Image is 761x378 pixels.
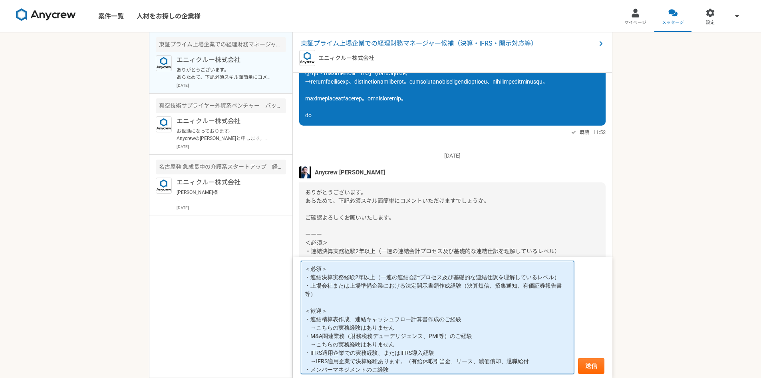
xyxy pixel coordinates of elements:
[662,20,684,26] span: メッセージ
[177,116,275,126] p: エニィクルー株式会社
[177,82,286,88] p: [DATE]
[578,358,604,374] button: 送信
[156,55,172,71] img: logo_text_blue_01.png
[305,189,574,313] span: ありがとうございます。 あらためて、下記必須スキル面簡単にコメントいただけますでしょうか。 ご確認よろしくお願いいたします。 ーーー ＜必須＞ ・連結決算実務経験2年以上（一連の連結会計プロセス...
[156,37,286,52] div: 東証プライム上場企業での経理財務マネージャー候補（決算・IFRS・開示対応等）
[315,168,385,177] span: Anycrew [PERSON_NAME]
[301,261,574,374] textarea: ＜必須＞ ・連結決算実務経験2年以上（一連の連結会計プロセス及び基礎的な連結仕訳を理解しているレベル） ・上場会社または上場準備企業における法定開示書類作成経験（決算短信、招集通知、有価証券報告...
[156,178,172,194] img: logo_text_blue_01.png
[156,160,286,174] div: 名古屋発 急成長中の介護系スタートアップ 経理業務のサポート（出社あり）
[16,8,76,21] img: 8DqYSo04kwAAAAASUVORK5CYII=
[177,205,286,211] p: [DATE]
[177,128,275,142] p: お世話になっております。 Anycrewの[PERSON_NAME]と申します。 ご経歴を拝見させていただき、お声がけさせていただきましたが、こちらの案件の応募はいかがでしょうか。 必須スキル面...
[299,152,606,160] p: [DATE]
[177,55,275,65] p: エニィクルー株式会社
[580,128,589,137] span: 既読
[177,144,286,150] p: [DATE]
[156,98,286,113] div: 真空技術サプライヤー外資系ベンチャー バックオフィス業務
[318,54,374,62] p: エニィクルー株式会社
[156,116,172,132] img: logo_text_blue_01.png
[177,66,275,81] p: ありがとうございます。 あらためて、下記必須スキル面簡単にコメントいただけますでしょうか。 ご確認よろしくお願いいたします。 ーーー ＜必須＞ ・連結決算実務経験2年以上（一連の連結会計プロセス...
[593,128,606,136] span: 11:52
[706,20,715,26] span: 設定
[299,166,311,178] img: S__5267474.jpg
[301,39,596,48] span: 東証プライム上場企業での経理財務マネージャー候補（決算・IFRS・開示対応等）
[299,50,315,66] img: logo_text_blue_01.png
[177,178,275,187] p: エニィクルー株式会社
[177,189,275,203] p: [PERSON_NAME]様 承知いたしました。 それではまた何かございましたら、お気軽にご相談ください！
[624,20,646,26] span: マイページ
